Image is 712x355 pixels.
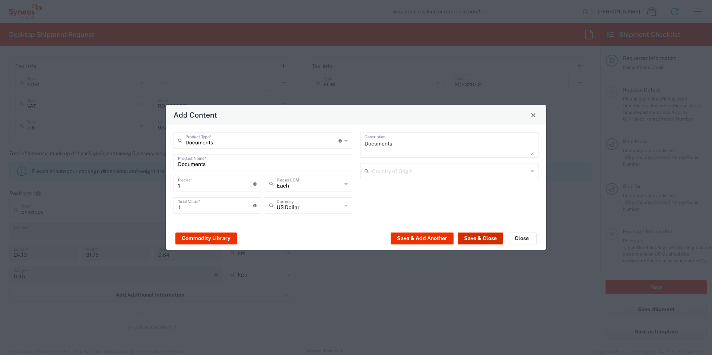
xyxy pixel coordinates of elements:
[458,232,503,244] button: Save & Close
[174,109,217,120] h4: Add Content
[175,232,237,244] button: Commodity Library
[528,110,538,120] button: Close
[507,232,537,244] button: Close
[391,232,454,244] button: Save & Add Another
